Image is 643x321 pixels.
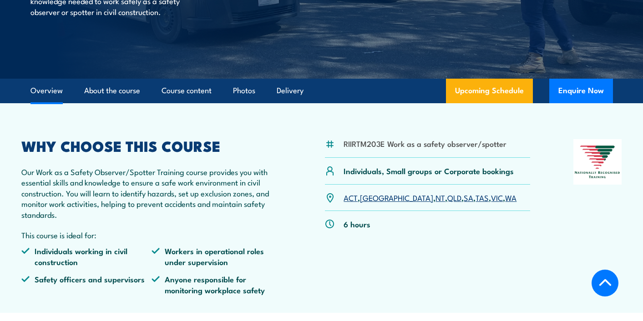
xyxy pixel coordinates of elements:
li: Workers in operational roles under supervision [152,246,282,267]
a: VIC [491,192,503,203]
a: [GEOGRAPHIC_DATA] [360,192,433,203]
a: NT [435,192,445,203]
a: SA [464,192,473,203]
p: This course is ideal for: [21,230,282,240]
p: Individuals, Small groups or Corporate bookings [344,166,514,176]
button: Enquire Now [549,79,613,103]
a: Photos [233,79,255,103]
a: Course content [162,79,212,103]
a: WA [505,192,516,203]
p: , , , , , , , [344,192,516,203]
h2: WHY CHOOSE THIS COURSE [21,139,282,152]
img: Nationally Recognised Training logo. [573,139,622,185]
a: QLD [447,192,461,203]
li: Individuals working in civil construction [21,246,152,267]
p: Our Work as a Safety Observer/Spotter Training course provides you with essential skills and know... [21,166,282,220]
a: Delivery [277,79,304,103]
li: Safety officers and supervisors [21,274,152,295]
a: Overview [30,79,63,103]
a: TAS [476,192,489,203]
li: Anyone responsible for monitoring workplace safety [152,274,282,295]
a: About the course [84,79,140,103]
li: RIIRTM203E Work as a safety observer/spotter [344,138,506,149]
a: Upcoming Schedule [446,79,533,103]
p: 6 hours [344,219,370,229]
a: ACT [344,192,358,203]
